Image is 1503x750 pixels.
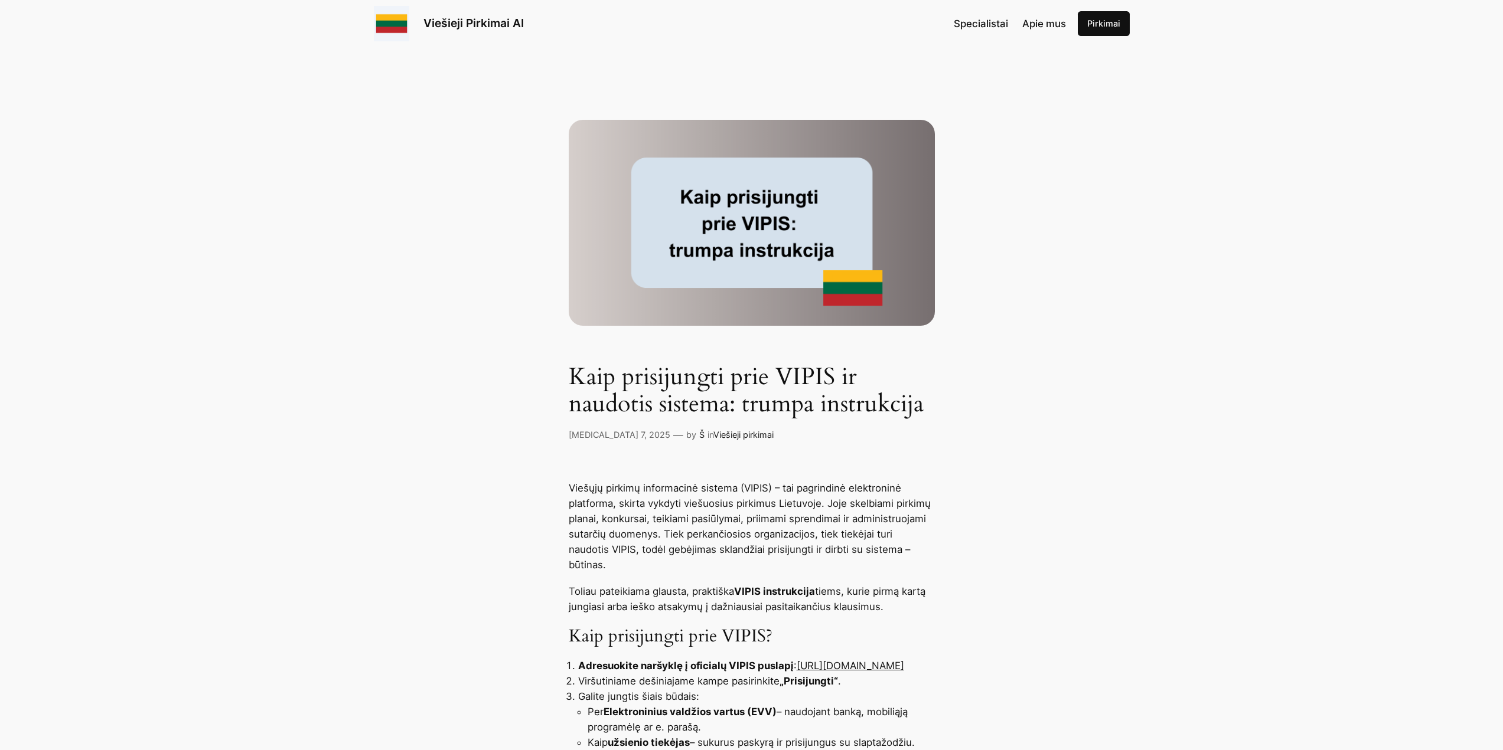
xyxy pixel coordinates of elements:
span: in [708,430,713,440]
img: Viešieji pirkimai logo [374,6,409,41]
p: by [686,428,696,441]
a: Š [699,430,705,440]
span: Apie mus [1022,18,1066,30]
li: Kaip – sukurus paskyrą ir prisijungus su slaptažodžiu. [588,735,935,750]
li: : [578,658,935,673]
strong: užsienio tiekėjas [608,736,690,748]
h3: Kaip prisijungti prie VIPIS? [569,626,935,647]
li: Viršutiniame dešiniajame kampe pasirinkite . [578,673,935,689]
a: Apie mus [1022,16,1066,31]
p: — [673,427,683,443]
a: Specialistai [954,16,1008,31]
strong: Adresuokite naršyklę į oficialų VIPIS puslapį [578,660,794,672]
a: [MEDICAL_DATA] 7, 2025 [569,430,670,440]
a: [URL][DOMAIN_NAME] [797,660,904,672]
p: Viešųjų pirkimų informacinė sistema (VIPIS) – tai pagrindinė elektroninė platforma, skirta vykdyt... [569,480,935,572]
strong: Elektroninius valdžios vartus (EVV) [604,706,777,718]
li: Galite jungtis šiais būdais: [578,689,935,750]
strong: „Prisijungti“ [780,675,838,687]
li: Per – naudojant banką, mobiliąją programėlę ar e. parašą. [588,704,935,735]
a: Viešieji pirkimai [713,430,774,440]
a: Pirkimai [1078,11,1130,36]
h1: Kaip prisijungti prie VIPIS ir naudotis sistema: trumpa instrukcija [569,363,935,418]
nav: Navigation [954,16,1066,31]
p: Toliau pateikiama glausta, praktiška tiems, kurie pirmą kartą jungiasi arba ieško atsakymų į dažn... [569,584,935,614]
strong: VIPIS instrukcija [734,585,815,597]
a: Viešieji Pirkimai AI [423,16,524,30]
span: Specialistai [954,18,1008,30]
